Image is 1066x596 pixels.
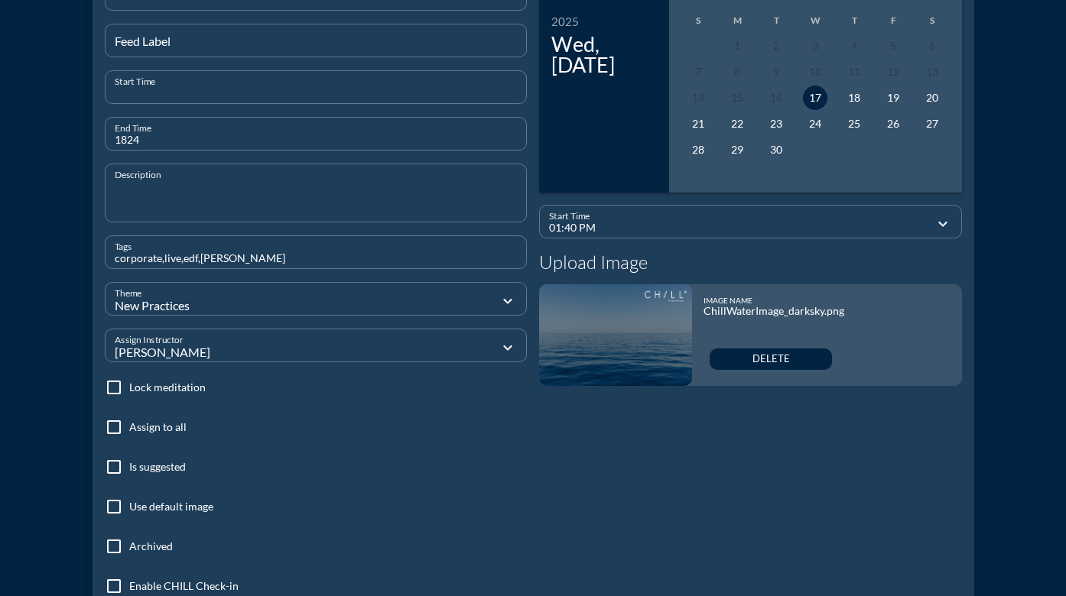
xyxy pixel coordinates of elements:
[680,9,717,32] th: S
[539,284,692,386] img: 1751847370119_ChillWaterImage_darksky.png
[710,348,832,370] button: delete
[686,138,710,162] button: 28
[115,131,518,150] input: End Time
[719,9,756,32] th: M
[115,84,518,103] input: Start Time
[797,9,834,32] th: W
[551,34,657,75] div: Wed, [DATE]
[803,112,827,136] button: 24
[115,299,420,313] div: New Practices
[725,138,749,162] button: 29
[920,112,944,136] button: 27
[539,251,962,274] h4: Upload Image
[842,112,866,136] button: 25
[725,112,749,136] button: 22
[881,86,905,110] button: 19
[115,345,420,359] div: [PERSON_NAME]
[764,112,788,136] button: 23
[704,305,844,318] div: ChillWaterImage_darksky.png
[686,112,710,136] button: 21
[914,9,951,32] th: S
[551,16,657,28] div: 2025
[803,86,827,110] button: 17
[115,37,518,57] input: Feed Label
[129,380,206,395] label: Lock meditation
[129,419,187,435] label: Assign to all
[115,183,527,222] textarea: Description
[129,539,173,554] label: Archived
[758,9,795,32] th: T
[129,578,239,594] label: Enable CHILL Check-in
[881,112,905,136] button: 26
[129,499,213,514] label: Use default image
[499,338,517,357] i: expand_more
[115,249,518,268] input: Tags
[920,86,944,110] button: 20
[129,459,186,475] label: Is suggested
[842,86,866,110] button: 18
[499,292,517,310] i: expand_more
[752,353,790,365] span: delete
[764,138,788,162] button: 30
[836,9,873,32] th: T
[875,9,912,32] th: F
[704,296,844,305] div: Image name
[934,215,952,233] i: expand_more
[549,219,931,238] input: Start Time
